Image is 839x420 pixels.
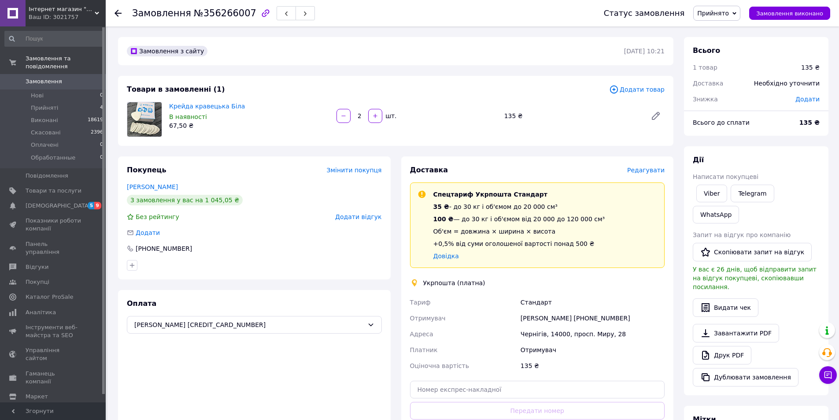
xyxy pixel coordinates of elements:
span: Додати [136,229,160,236]
div: Ваш ID: 3021757 [29,13,106,21]
span: В наявності [169,113,207,120]
span: 9 [94,202,101,209]
span: Прийнято [697,10,729,17]
span: 5 [88,202,95,209]
span: Додати відгук [335,213,381,220]
span: Скасовані [31,129,61,137]
div: Укрпошта (платна) [421,279,488,287]
span: Редагувати [627,167,665,174]
span: Товари в замовленні (1) [127,85,225,93]
span: Дії [693,156,704,164]
span: Додати [795,96,820,103]
button: Скопіювати запит на відгук [693,243,812,261]
span: Запит на відгук про компанію [693,231,791,238]
span: Відгуки [26,263,48,271]
span: Аналітика [26,308,56,316]
span: 0 [100,154,103,162]
div: Необхідно уточнити [749,74,825,93]
span: Доставка [693,80,723,87]
span: Покупці [26,278,49,286]
span: Написати покупцеві [693,173,758,180]
span: Маркет [26,393,48,401]
span: Тариф [410,299,431,306]
span: Обработанные [31,154,75,162]
span: Всього [693,46,720,55]
a: Viber [696,185,727,202]
span: [PERSON_NAME] [CREDIT_CARD_NUMBER] [134,320,364,330]
span: Прийняті [31,104,58,112]
span: Замовлення та повідомлення [26,55,106,71]
span: Адреса [410,331,433,338]
button: Видати чек [693,298,758,317]
a: Завантажити PDF [693,324,779,342]
span: Спецтариф Укрпошта Стандарт [433,191,547,198]
div: шт. [383,112,397,120]
span: Оплата [127,299,156,308]
div: [PERSON_NAME] [PHONE_NUMBER] [519,310,666,326]
button: Чат з покупцем [819,366,837,384]
div: Об'єм = довжина × ширина × висота [433,227,605,236]
div: Отримувач [519,342,666,358]
div: Чернігів, 14000, просп. Миру, 28 [519,326,666,342]
div: Стандарт [519,294,666,310]
a: WhatsApp [693,206,739,223]
div: [PHONE_NUMBER] [135,244,193,253]
span: 35 ₴ [433,203,449,210]
span: Гаманець компанії [26,370,81,386]
span: 1 товар [693,64,717,71]
b: 135 ₴ [799,119,820,126]
a: Крейда кравецька Біла [169,103,245,110]
span: Замовлення [132,8,191,19]
span: Всього до сплати [693,119,750,126]
img: Крейда кравецька Біла [127,102,162,137]
div: 135 ₴ [519,358,666,374]
span: Панель управління [26,240,81,256]
div: Повернутися назад [115,9,122,18]
a: Довідка [433,253,459,260]
span: Виконані [31,116,58,124]
span: 0 [100,92,103,100]
span: Доставка [410,166,448,174]
span: Додати товар [609,85,665,94]
span: Управління сайтом [26,346,81,362]
span: 18619 [88,116,103,124]
span: [DEMOGRAPHIC_DATA] [26,202,91,210]
span: 100 ₴ [433,216,454,223]
span: Змінити покупця [327,167,382,174]
span: Оплачені [31,141,59,149]
div: 67,50 ₴ [169,121,329,130]
div: 135 ₴ [501,110,643,122]
div: Статус замовлення [604,9,685,18]
input: Пошук [4,31,104,47]
span: Нові [31,92,44,100]
span: Платник [410,346,438,353]
span: Повідомлення [26,172,68,180]
button: Дублювати замовлення [693,368,798,387]
input: Номер експрес-накладної [410,381,665,398]
span: Знижка [693,96,718,103]
span: Інструменти веб-майстра та SEO [26,323,81,339]
div: 135 ₴ [801,63,820,72]
time: [DATE] 10:21 [624,48,665,55]
span: Без рейтингу [136,213,179,220]
div: - до 30 кг і об'ємом до 20 000 см³ [433,202,605,211]
span: Оціночна вартість [410,362,469,369]
a: [PERSON_NAME] [127,183,178,190]
div: Замовлення з сайту [127,46,207,56]
div: — до 30 кг і об'ємом від 20 000 до 120 000 см³ [433,215,605,223]
a: Telegram [731,185,774,202]
span: Товари та послуги [26,187,81,195]
span: 2396 [91,129,103,137]
span: Інтернет магазин "ШурупКо" [29,5,95,13]
a: Друк PDF [693,346,751,364]
button: Замовлення виконано [749,7,830,20]
div: +0,5% від суми оголошеної вартості понад 500 ₴ [433,239,605,248]
span: Отримувач [410,315,446,322]
span: Замовлення виконано [756,10,823,17]
span: Каталог ProSale [26,293,73,301]
span: У вас є 26 днів, щоб відправити запит на відгук покупцеві, скопіювавши посилання. [693,266,817,290]
span: Покупець [127,166,166,174]
span: №356266007 [194,8,256,19]
span: 0 [100,141,103,149]
span: Показники роботи компанії [26,217,81,233]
